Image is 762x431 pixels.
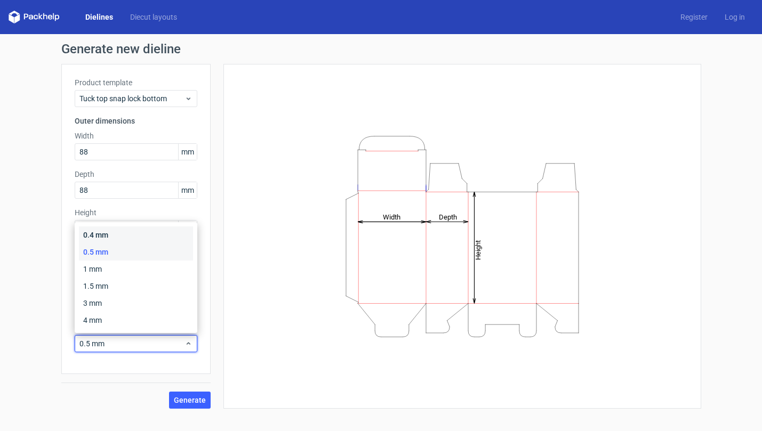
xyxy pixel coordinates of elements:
button: Generate [169,392,211,409]
span: Generate [174,396,206,404]
tspan: Depth [439,213,457,221]
div: 0.4 mm [79,226,193,243]
a: Register [672,12,716,22]
tspan: Width [382,213,400,221]
div: 4 mm [79,312,193,329]
label: Depth [75,169,197,180]
div: 1.5 mm [79,278,193,295]
a: Diecut layouts [122,12,186,22]
div: 3 mm [79,295,193,312]
label: Width [75,131,197,141]
a: Log in [716,12,753,22]
span: 0.5 mm [79,338,185,349]
h1: Generate new dieline [61,43,701,55]
span: mm [178,221,197,237]
h3: Outer dimensions [75,116,197,126]
div: 0.5 mm [79,243,193,261]
span: mm [178,182,197,198]
span: Tuck top snap lock bottom [79,93,185,104]
label: Height [75,207,197,218]
tspan: Height [474,240,482,259]
label: Product template [75,77,197,88]
a: Dielines [77,12,122,22]
span: mm [178,144,197,160]
div: 1 mm [79,261,193,278]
